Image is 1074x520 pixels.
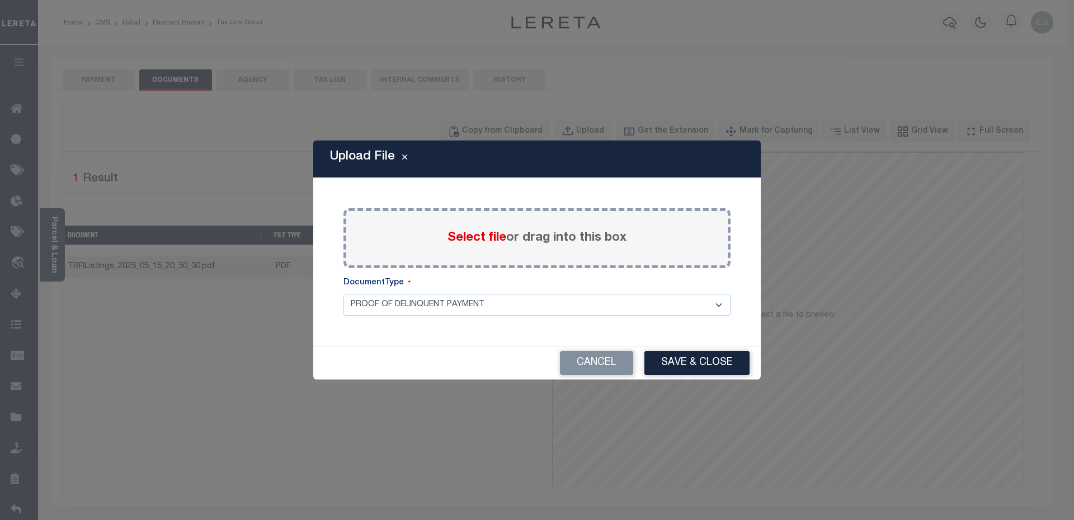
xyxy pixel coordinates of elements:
span: Select file [447,232,506,244]
label: or drag into this box [447,229,626,247]
button: Cancel [560,351,633,375]
button: Save & Close [644,351,750,375]
button: Close [395,152,414,166]
label: DocumentType [343,277,411,289]
h5: Upload File [330,149,395,164]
